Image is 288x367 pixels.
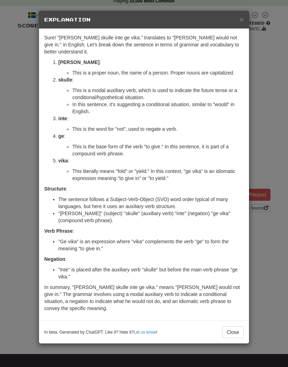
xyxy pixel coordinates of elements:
[134,330,156,335] a: Let us know
[58,210,244,224] li: "[PERSON_NAME]" (subject) "skulle" (auxiliary verb) "inte" (negation) "ge vika" (compound verb ph...
[58,59,244,66] p: :
[58,59,99,65] strong: [PERSON_NAME]
[44,256,65,262] strong: Negation
[72,101,244,115] li: In this sentence, it's suggesting a conditional situation, similar to "would" in English.
[44,16,244,23] h5: Explanation
[72,125,244,133] li: This is the word for "not", used to negate a verb.
[58,133,64,139] strong: ge
[58,266,244,280] li: "Inte" is placed after the auxiliary verb "skulle" but before the main verb phrase "ge vika."
[44,329,157,335] small: In beta. Generated by ChatGPT. Like it? Hate it? !
[58,157,244,164] p: :
[58,116,67,121] strong: inte
[58,133,244,140] p: :
[240,15,244,23] span: ×
[44,256,244,263] p: :
[222,326,244,338] button: Close
[44,34,244,55] p: Sure! "[PERSON_NAME] skulle inte ge vika." translates to "[PERSON_NAME] would not give in." in En...
[44,284,244,312] p: In summary, "[PERSON_NAME] skulle inte ge vika." means "[PERSON_NAME] would not give in." The gra...
[44,185,244,192] p: :
[72,87,244,101] li: This is a modal auxiliary verb, which is used to indicate the future tense or a conditional/hypot...
[72,143,244,157] li: This is the base form of the verb "to give." In this sentence, it is part of a compound verb phrase.
[72,69,244,76] li: This is a proper noun, the name of a person. Proper nouns are capitalized.
[44,227,244,234] p: :
[58,158,68,163] strong: vika
[58,196,244,210] li: The sentence follows a Subject-Verb-Object (SVO) word order typical of many languages, but here i...
[58,115,244,122] p: :
[44,228,73,234] strong: Verb Phrase
[58,238,244,252] li: "Ge vika" is an expression where "vika" complements the verb "ge" to form the meaning "to give in."
[58,77,72,83] strong: skulle
[44,186,66,192] strong: Structure
[72,168,244,182] li: This literally means "fold" or "yield." In this context, "ge vika" is an idiomatic expression mea...
[240,15,244,23] button: Close
[58,76,244,83] p: :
